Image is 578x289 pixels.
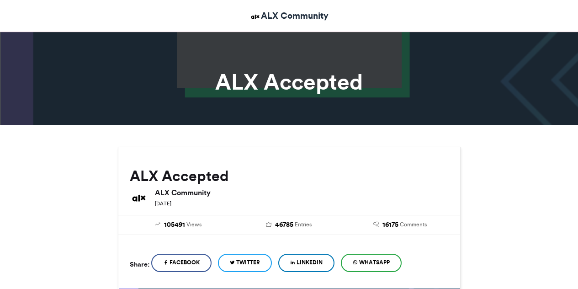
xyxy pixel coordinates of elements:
img: ALX Community [249,11,261,22]
h2: ALX Accepted [130,168,449,184]
span: 16175 [382,220,398,230]
a: WhatsApp [341,254,402,272]
span: LinkedIn [297,258,323,267]
a: LinkedIn [278,254,334,272]
h1: ALX Accepted [36,71,543,93]
span: 46785 [275,220,293,230]
span: Twitter [236,258,260,267]
a: Twitter [218,254,272,272]
h5: Share: [130,258,149,270]
span: Comments [400,220,427,229]
img: ALX Community [130,189,148,207]
a: Facebook [151,254,212,272]
a: 105491 Views [130,220,227,230]
span: Facebook [170,258,200,267]
span: Entries [295,220,312,229]
span: Views [186,220,202,229]
small: [DATE] [155,200,171,207]
a: 46785 Entries [240,220,338,230]
h6: ALX Community [155,189,449,196]
a: 16175 Comments [351,220,449,230]
span: 105491 [164,220,185,230]
span: WhatsApp [359,258,390,267]
a: ALX Community [249,9,329,22]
